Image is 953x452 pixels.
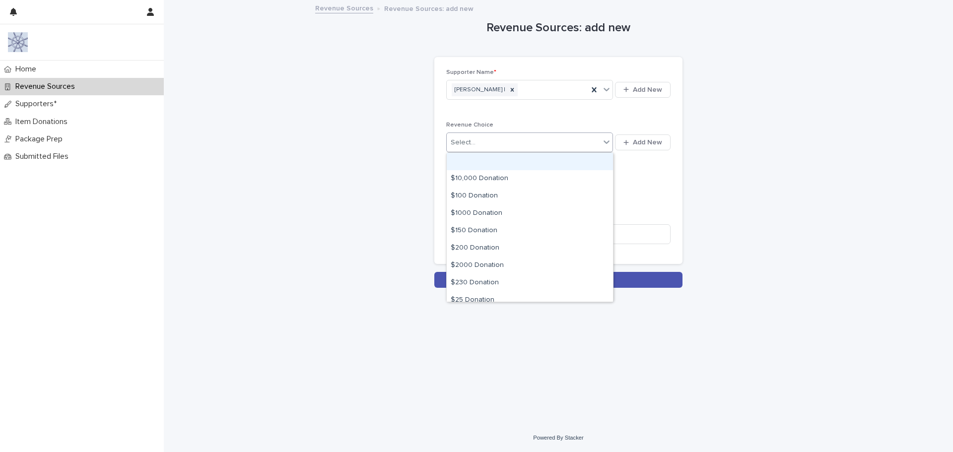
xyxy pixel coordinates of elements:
div: $100 Donation [447,188,613,205]
p: Revenue Sources: add new [384,2,474,13]
span: Supporter Name [446,69,496,75]
div: Select... [451,137,476,148]
button: Save [434,272,682,288]
div: $25 Donation [447,292,613,309]
a: Powered By Stacker [533,435,583,441]
div: $150 Donation [447,222,613,240]
button: Add New [615,134,671,150]
span: Add New [633,86,662,93]
span: Revenue Choice [446,122,493,128]
p: Package Prep [11,134,70,144]
div: $1000 Donation [447,205,613,222]
div: $10,000 Donation [447,170,613,188]
div: $200 Donation [447,240,613,257]
p: Item Donations [11,117,75,127]
p: Submitted Files [11,152,76,161]
div: [PERSON_NAME] | [452,83,507,97]
p: Supporters* [11,99,65,109]
div: $2000 Donation [447,257,613,274]
p: Revenue Sources [11,82,83,91]
div: $230 Donation [447,274,613,292]
img: 9nJvCigXQD6Aux1Mxhwl [8,32,28,52]
span: Add New [633,139,662,146]
h1: Revenue Sources: add new [434,21,682,35]
a: Revenue Sources [315,2,373,13]
p: Home [11,65,44,74]
button: Add New [615,82,671,98]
